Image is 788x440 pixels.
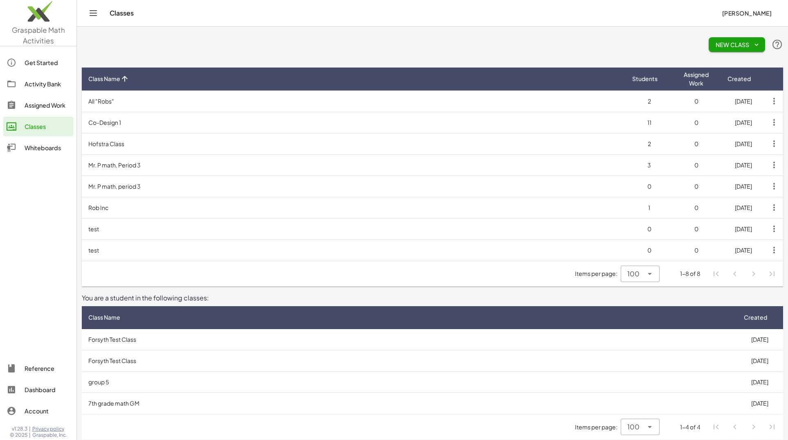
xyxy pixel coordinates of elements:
[627,269,640,279] span: 100
[720,133,767,154] td: [DATE]
[82,350,736,372] td: Forsyth Test Class
[82,329,736,350] td: Forsyth Test Class
[82,393,736,414] td: 7th grade math GM
[87,7,100,20] button: Toggle navigation
[680,269,700,278] div: 1-8 of 8
[575,269,621,278] span: Items per page:
[709,37,765,52] button: New Class
[736,350,783,372] td: [DATE]
[82,372,736,393] td: group 5
[10,432,27,438] span: © 2025
[82,90,626,112] td: All "Robs"
[3,401,73,421] a: Account
[88,313,120,322] span: Class Name
[82,112,626,133] td: Co-Design 1
[694,97,698,105] span: 0
[25,122,70,131] div: Classes
[694,204,698,211] span: 0
[715,41,759,48] span: New Class
[626,239,673,261] td: 0
[82,239,626,261] td: test
[707,418,781,437] nav: Pagination Navigation
[12,25,65,45] span: Graspable Math Activities
[626,154,673,176] td: 3
[694,140,698,147] span: 0
[25,100,70,110] div: Assigned Work
[25,406,70,416] div: Account
[626,197,673,218] td: 1
[720,90,767,112] td: [DATE]
[82,197,626,218] td: Rob Inc
[32,432,67,438] span: Graspable, Inc.
[715,6,778,20] button: [PERSON_NAME]
[25,363,70,373] div: Reference
[736,372,783,393] td: [DATE]
[694,161,698,169] span: 0
[736,393,783,414] td: [DATE]
[82,293,783,303] div: You are a student in the following classes:
[680,423,700,431] div: 1-4 of 4
[12,426,27,432] span: v1.28.3
[32,426,67,432] a: Privacy policy
[720,176,767,197] td: [DATE]
[25,385,70,395] div: Dashboard
[626,176,673,197] td: 0
[25,79,70,89] div: Activity Bank
[720,218,767,239] td: [DATE]
[720,154,767,176] td: [DATE]
[82,154,626,176] td: Mr. P math, Period 3
[736,329,783,350] td: [DATE]
[29,426,31,432] span: |
[722,9,772,17] span: [PERSON_NAME]
[626,218,673,239] td: 0
[82,218,626,239] td: test
[3,53,73,72] a: Get Started
[29,432,31,438] span: |
[3,95,73,115] a: Assigned Work
[25,143,70,153] div: Whiteboards
[720,112,767,133] td: [DATE]
[707,264,781,283] nav: Pagination Navigation
[626,112,673,133] td: 11
[3,74,73,94] a: Activity Bank
[25,58,70,68] div: Get Started
[627,422,640,432] span: 100
[3,138,73,158] a: Whiteboards
[575,423,621,431] span: Items per page:
[679,70,713,88] span: Assigned Work
[3,359,73,378] a: Reference
[720,239,767,261] td: [DATE]
[626,133,673,154] td: 2
[694,183,698,190] span: 0
[694,225,698,232] span: 0
[694,119,698,126] span: 0
[82,133,626,154] td: Hofstra Class
[626,90,673,112] td: 2
[632,74,658,83] span: Students
[744,313,767,322] span: Created
[720,197,767,218] td: [DATE]
[727,74,751,83] span: Created
[82,176,626,197] td: Mr. P math, period 3
[3,380,73,399] a: Dashboard
[88,74,120,83] span: Class Name
[3,117,73,136] a: Classes
[694,246,698,254] span: 0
